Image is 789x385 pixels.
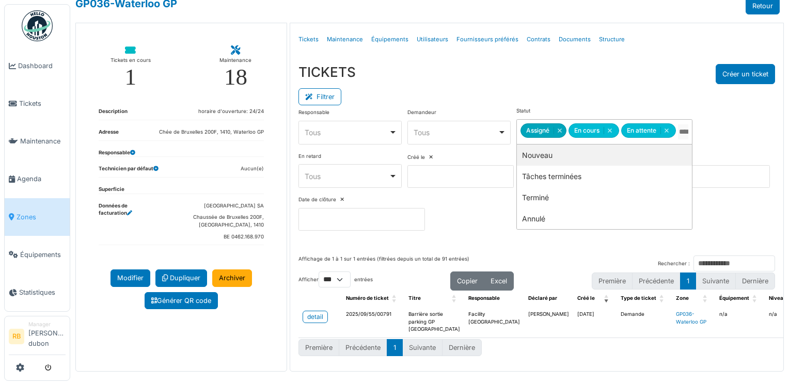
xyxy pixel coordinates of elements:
a: Équipements [367,27,413,52]
span: Excel [491,277,507,285]
label: En retard [298,153,321,161]
nav: pagination [592,272,775,290]
span: Titre: Activate to sort [452,291,458,307]
dd: Aucun(e) [241,165,264,173]
span: Copier [457,277,478,285]
a: Documents [555,27,595,52]
div: Tous [414,127,498,138]
span: Agenda [17,174,66,184]
label: Statut [516,107,530,115]
a: Fournisseurs préférés [452,27,523,52]
a: GP036-Waterloo GP [676,311,706,325]
span: Zones [17,212,66,222]
span: Type de ticket [621,295,656,301]
button: Créer un ticket [716,64,775,84]
td: Demande [617,307,672,338]
label: Date de clôture [298,196,336,204]
td: [DATE] [573,307,617,338]
span: Dashboard [18,61,66,71]
span: Responsable [468,295,500,301]
button: Remove item: 'ongoing' [604,127,616,134]
label: Responsable [298,109,329,117]
a: Utilisateurs [413,27,452,52]
div: Maintenance [219,55,251,66]
td: 2025/09/55/00791 [342,307,404,338]
li: RB [9,329,24,344]
div: Nouveau [517,145,692,166]
dd: Chaussée de Bruxelles 200F, [GEOGRAPHIC_DATA], 1410 [151,214,264,229]
span: Créé le [577,295,595,301]
a: Archiver [212,269,252,286]
a: Tickets en cours 1 [102,38,159,97]
h3: TICKETS [298,64,356,80]
td: [PERSON_NAME] [524,307,573,338]
a: Générer QR code [145,292,218,309]
input: Tous [678,124,688,139]
a: Tickets [294,27,323,52]
a: Modifier [111,269,150,286]
a: Structure [595,27,629,52]
a: Statistiques [5,274,70,311]
a: Zones [5,198,70,236]
a: Équipements [5,236,70,274]
a: Maintenance [5,122,70,160]
dd: Chée de Bruxelles 200F, 1410, Waterloo GP [159,129,264,136]
button: 1 [680,272,696,290]
span: Équipements [20,250,66,260]
td: Facility [GEOGRAPHIC_DATA] [464,307,524,338]
div: 18 [224,66,247,89]
dd: [GEOGRAPHIC_DATA] SA [151,202,264,210]
button: Excel [484,271,514,291]
a: RB Manager[PERSON_NAME] dubon [9,320,66,355]
dt: Superficie [99,186,124,194]
label: Créé le [407,154,425,162]
td: n/a [715,307,765,338]
div: detail [307,312,323,322]
span: Déclaré par [528,295,557,301]
label: Rechercher : [658,260,690,268]
button: 1 [387,339,403,356]
span: Zone [676,295,689,301]
span: Titre [408,295,421,301]
div: 1 [124,66,136,89]
dt: Données de facturation [99,202,151,245]
button: Filtrer [298,88,341,105]
a: detail [303,311,328,323]
span: Statistiques [19,287,66,297]
span: Type de ticket: Activate to sort [659,291,666,307]
a: Dashboard [5,47,70,85]
td: Barrière sortie parking GP [GEOGRAPHIC_DATA] [404,307,464,338]
a: Contrats [523,27,555,52]
span: Numéro de ticket [346,295,389,301]
div: Tous [305,171,389,182]
button: Remove item: 'on_hold' [660,127,672,134]
dd: horaire d'ouverture: 24/24 [198,108,264,116]
dt: Responsable [99,149,135,157]
div: Affichage de 1 à 1 sur 1 entrées (filtrées depuis un total de 91 entrées) [298,255,469,271]
dd: BE 0462.168.970 [151,233,264,241]
div: Tâches terminées [517,166,692,187]
div: Terminé [517,187,692,208]
img: Badge_color-CXgf-gQk.svg [22,10,53,41]
span: Maintenance [20,136,66,146]
label: Afficher entrées [298,271,373,287]
div: Assigné [520,123,566,138]
div: Tous [305,127,389,138]
span: Créé le: Activate to remove sorting [604,291,610,307]
a: Maintenance 18 [211,38,260,97]
div: En attente [621,123,676,138]
span: Tickets [19,99,66,108]
nav: pagination [298,339,482,356]
select: Afficherentrées [319,271,351,287]
dt: Technicien par défaut [99,165,159,177]
a: Maintenance [323,27,367,52]
a: Dupliquer [155,269,207,286]
span: Zone: Activate to sort [703,291,709,307]
span: Équipement [719,295,749,301]
li: [PERSON_NAME] dubon [28,320,66,352]
span: Équipement: Activate to sort [752,291,759,307]
label: Demandeur [407,109,436,117]
div: En cours [569,123,619,138]
div: Annulé [517,208,692,229]
a: Agenda [5,160,70,198]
